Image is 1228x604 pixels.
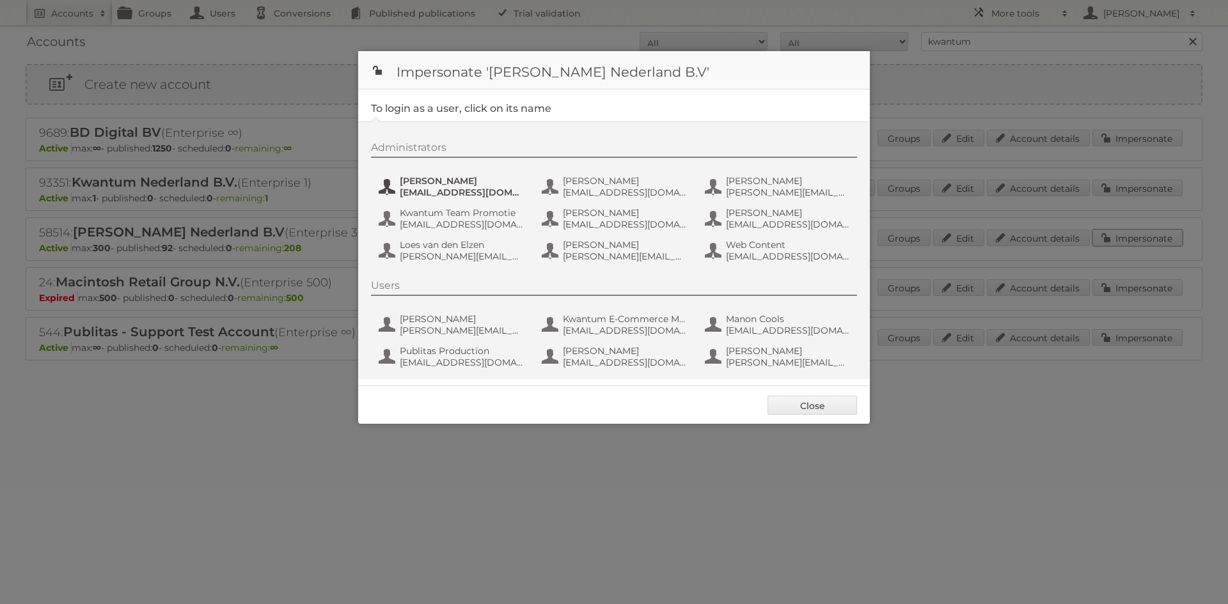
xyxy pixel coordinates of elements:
span: [PERSON_NAME] [563,345,687,357]
span: Web Content [726,239,850,251]
button: [PERSON_NAME] [PERSON_NAME][EMAIL_ADDRESS][DOMAIN_NAME] [377,312,528,337]
button: [PERSON_NAME] [EMAIL_ADDRESS][DOMAIN_NAME] [704,206,854,231]
button: Loes van den Elzen [PERSON_NAME][EMAIL_ADDRESS][DOMAIN_NAME] [377,238,528,263]
button: [PERSON_NAME] [PERSON_NAME][EMAIL_ADDRESS][DOMAIN_NAME] [540,238,691,263]
span: [EMAIL_ADDRESS][DOMAIN_NAME] [726,251,850,262]
span: [EMAIL_ADDRESS][DOMAIN_NAME] [726,219,850,230]
a: Close [767,396,857,415]
h1: Impersonate '[PERSON_NAME] Nederland B.V' [358,51,870,89]
span: [PERSON_NAME][EMAIL_ADDRESS][DOMAIN_NAME] [726,187,850,198]
span: [EMAIL_ADDRESS][DOMAIN_NAME] [563,219,687,230]
span: [EMAIL_ADDRESS][DOMAIN_NAME] [400,219,524,230]
span: [EMAIL_ADDRESS][DOMAIN_NAME] [726,325,850,336]
button: [PERSON_NAME] [EMAIL_ADDRESS][DOMAIN_NAME] [377,174,528,199]
button: [PERSON_NAME] [EMAIL_ADDRESS][DOMAIN_NAME] [540,344,691,369]
span: [EMAIL_ADDRESS][DOMAIN_NAME] [400,187,524,198]
span: Manon Cools [726,313,850,325]
span: [PERSON_NAME] [726,345,850,357]
div: Users [371,279,857,296]
span: [PERSON_NAME] [726,175,850,187]
span: [PERSON_NAME][EMAIL_ADDRESS][DOMAIN_NAME] [400,325,524,336]
span: [PERSON_NAME] [726,207,850,219]
span: Kwantum E-Commerce Marketing [563,313,687,325]
legend: To login as a user, click on its name [371,102,551,114]
span: [PERSON_NAME][EMAIL_ADDRESS][DOMAIN_NAME] [400,251,524,262]
button: [PERSON_NAME] [EMAIL_ADDRESS][DOMAIN_NAME] [540,174,691,199]
button: [PERSON_NAME] [PERSON_NAME][EMAIL_ADDRESS][DOMAIN_NAME] [704,174,854,199]
span: Kwantum Team Promotie [400,207,524,219]
button: Publitas Production [EMAIL_ADDRESS][DOMAIN_NAME] [377,344,528,369]
div: Administrators [371,141,857,158]
span: [PERSON_NAME][EMAIL_ADDRESS][DOMAIN_NAME] [726,357,850,368]
span: Publitas Production [400,345,524,357]
span: [PERSON_NAME] [563,207,687,219]
button: Manon Cools [EMAIL_ADDRESS][DOMAIN_NAME] [704,312,854,337]
span: [PERSON_NAME] [400,175,524,187]
span: [PERSON_NAME] [563,175,687,187]
span: [EMAIL_ADDRESS][DOMAIN_NAME] [563,187,687,198]
span: [PERSON_NAME][EMAIL_ADDRESS][DOMAIN_NAME] [563,251,687,262]
span: [EMAIL_ADDRESS][DOMAIN_NAME] [400,357,524,368]
button: Kwantum Team Promotie [EMAIL_ADDRESS][DOMAIN_NAME] [377,206,528,231]
span: Loes van den Elzen [400,239,524,251]
span: [EMAIL_ADDRESS][DOMAIN_NAME] [563,325,687,336]
button: [PERSON_NAME] [PERSON_NAME][EMAIL_ADDRESS][DOMAIN_NAME] [704,344,854,369]
span: [PERSON_NAME] [563,239,687,251]
button: [PERSON_NAME] [EMAIL_ADDRESS][DOMAIN_NAME] [540,206,691,231]
span: [PERSON_NAME] [400,313,524,325]
button: Web Content [EMAIL_ADDRESS][DOMAIN_NAME] [704,238,854,263]
span: [EMAIL_ADDRESS][DOMAIN_NAME] [563,357,687,368]
button: Kwantum E-Commerce Marketing [EMAIL_ADDRESS][DOMAIN_NAME] [540,312,691,337]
